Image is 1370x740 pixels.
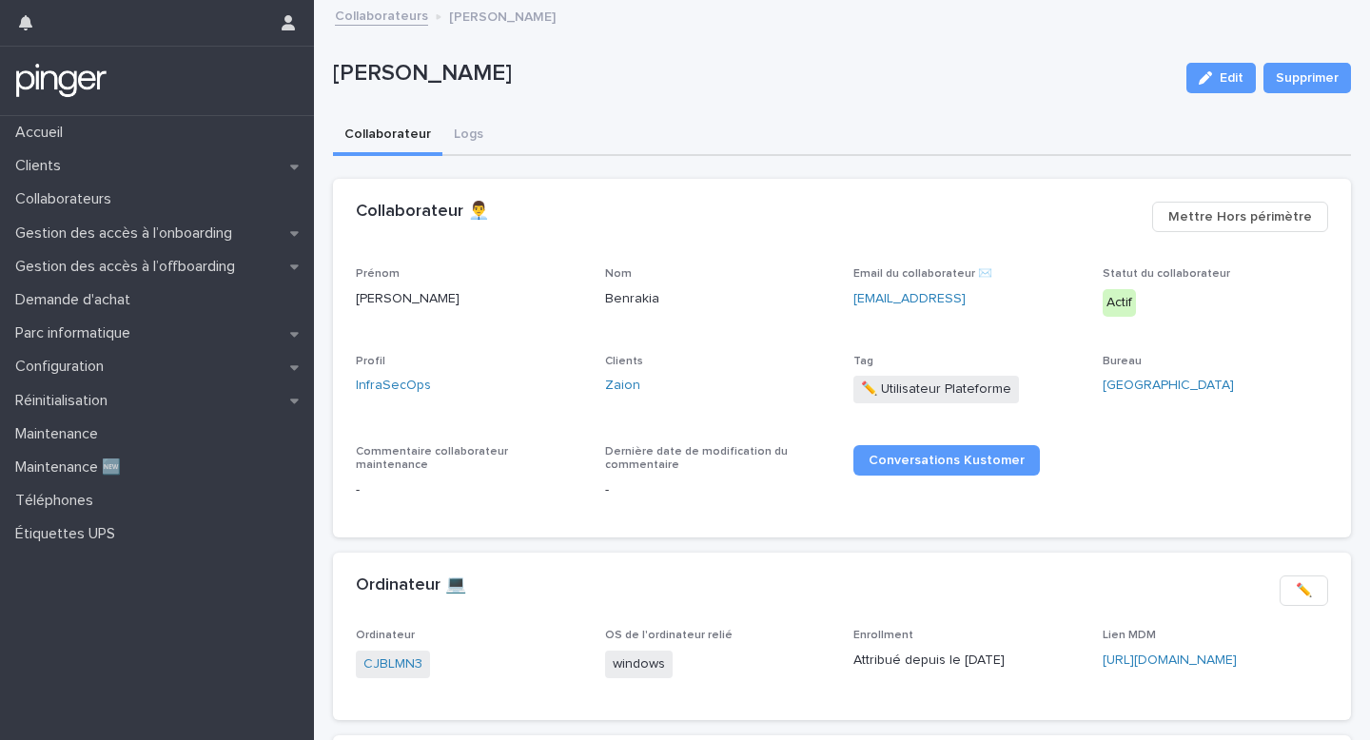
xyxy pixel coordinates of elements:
span: Supprimer [1276,68,1339,88]
span: Statut du collaborateur [1103,268,1230,280]
span: Dernière date de modification du commentaire [605,446,788,471]
p: Gestion des accès à l’onboarding [8,224,247,243]
span: ✏️ Utilisateur Plateforme [853,376,1019,403]
button: Edit [1186,63,1256,93]
p: Clients [8,157,76,175]
span: Enrollment [853,630,913,641]
a: CJBLMN3 [363,654,422,674]
span: Commentaire collaborateur maintenance [356,446,508,471]
a: Zaion [605,376,640,396]
span: Prénom [356,268,400,280]
span: Bureau [1103,356,1142,367]
span: Mettre Hors périmètre [1168,207,1312,226]
p: - [605,480,832,500]
span: OS de l'ordinateur relié [605,630,733,641]
p: Maintenance 🆕 [8,458,136,477]
span: Ordinateur [356,630,415,641]
a: [GEOGRAPHIC_DATA] [1103,376,1234,396]
a: Collaborateurs [335,4,428,26]
p: Gestion des accès à l’offboarding [8,258,250,276]
span: Profil [356,356,385,367]
a: InfraSecOps [356,376,431,396]
p: Demande d'achat [8,291,146,309]
span: windows [605,651,673,678]
span: Lien MDM [1103,630,1156,641]
p: Benrakia [605,289,832,309]
span: Edit [1220,71,1243,85]
span: Email du collaborateur ✉️ [853,268,992,280]
span: ✏️ [1296,581,1312,600]
p: Étiquettes UPS [8,525,130,543]
p: Téléphones [8,492,108,510]
p: [PERSON_NAME] [333,60,1171,88]
button: Supprimer [1263,63,1351,93]
h2: Ordinateur 💻 [356,575,466,596]
p: Accueil [8,124,78,142]
img: mTgBEunGTSyRkCgitkcU [15,62,108,100]
span: Tag [853,356,873,367]
p: [PERSON_NAME] [356,289,582,309]
p: Parc informatique [8,324,146,342]
p: [PERSON_NAME] [449,5,556,26]
p: Maintenance [8,425,113,443]
button: Mettre Hors périmètre [1152,202,1328,232]
button: Logs [442,116,495,156]
h2: Collaborateur 👨‍💼 [356,202,489,223]
button: ✏️ [1280,575,1328,606]
div: Actif [1103,289,1136,317]
button: Collaborateur [333,116,442,156]
a: [URL][DOMAIN_NAME] [1103,653,1237,667]
span: Conversations Kustomer [869,454,1025,467]
p: - [356,480,582,500]
p: Collaborateurs [8,190,127,208]
a: Conversations Kustomer [853,445,1040,476]
span: Nom [605,268,632,280]
a: [EMAIL_ADDRESS] [853,292,966,305]
p: Réinitialisation [8,392,123,410]
p: Configuration [8,358,119,376]
span: Clients [605,356,643,367]
p: Attribué depuis le [DATE] [853,651,1080,671]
